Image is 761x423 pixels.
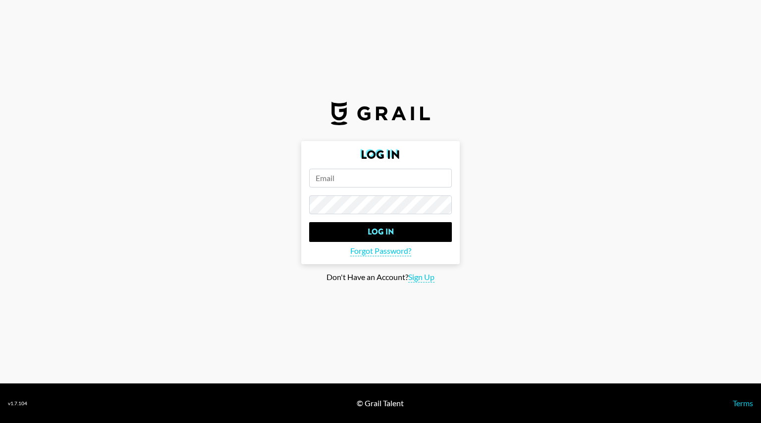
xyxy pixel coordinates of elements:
[408,272,435,282] span: Sign Up
[331,101,430,125] img: Grail Talent Logo
[309,222,452,242] input: Log In
[357,398,404,408] div: © Grail Talent
[350,246,411,256] span: Forgot Password?
[309,169,452,188] input: Email
[309,149,452,161] h2: Log In
[8,272,753,282] div: Don't Have an Account?
[733,398,753,408] a: Terms
[8,400,27,407] div: v 1.7.104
